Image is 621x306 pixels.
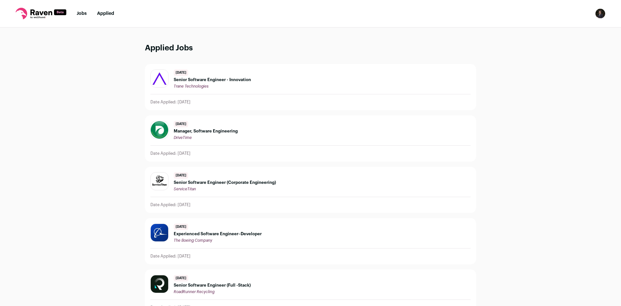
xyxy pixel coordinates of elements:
[77,11,87,16] a: Jobs
[150,151,191,156] p: Date Applied: [DATE]
[151,275,168,293] img: 496d22709e9ebfff2d425602700bbc04f0a622281cb7db30bc626a834a077926.jpg
[145,64,476,110] a: [DATE] Senior Software Engineer - Innovation Trane Technologies Date Applied: [DATE]
[150,202,191,207] p: Date Applied: [DATE]
[595,8,605,19] button: Open dropdown
[174,129,238,134] span: Manager, Software Engineering
[174,224,188,230] span: [DATE]
[174,238,212,242] span: The Boeing Company
[174,275,188,281] span: [DATE]
[97,11,114,16] a: Applied
[151,224,168,241] img: 05fe116c8155f646277f3b35f36c6b37db21af6d72b5a65ae4a70d4fa86cf7c6.jpg
[174,290,214,294] span: RoadRunner Recycling
[174,136,192,140] span: DriveTime
[595,8,605,19] img: 1782523-medium_jpg
[151,174,168,189] img: 904cd390969cbc9b1968fb42a9ddc32a5c0bc9de3fa9900a00b107ae02b2c7c0.png
[145,218,476,264] a: [DATE] Experienced Software Engineer–Developer The Boeing Company Date Applied: [DATE]
[151,121,168,139] img: c550efc67bb7ce48972c2f0af347c3b65be436823396eade562222565c601671.png
[174,77,251,82] span: Senior Software Engineer - Innovation
[150,254,191,259] p: Date Applied: [DATE]
[150,100,191,105] p: Date Applied: [DATE]
[151,70,168,87] img: ccc2295ee0a413ec053c9a69ce60225abf847b761ebdc5cf5e19087ddae4d354.jpg
[145,167,476,213] a: [DATE] Senior Software Engineer (Corporate Engineering) ServiceTitan Date Applied: [DATE]
[174,180,276,185] span: Senior Software Engineer (Corporate Engineering)
[174,69,188,76] span: [DATE]
[174,84,209,88] span: Trane Technologies
[145,43,476,54] h1: Applied Jobs
[174,231,262,237] span: Experienced Software Engineer–Developer
[174,187,196,191] span: ServiceTitan
[145,116,476,161] a: [DATE] Manager, Software Engineering DriveTime Date Applied: [DATE]
[174,172,188,179] span: [DATE]
[174,283,251,288] span: Senior Software Engineer (Full -Stack)
[174,121,188,127] span: [DATE]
